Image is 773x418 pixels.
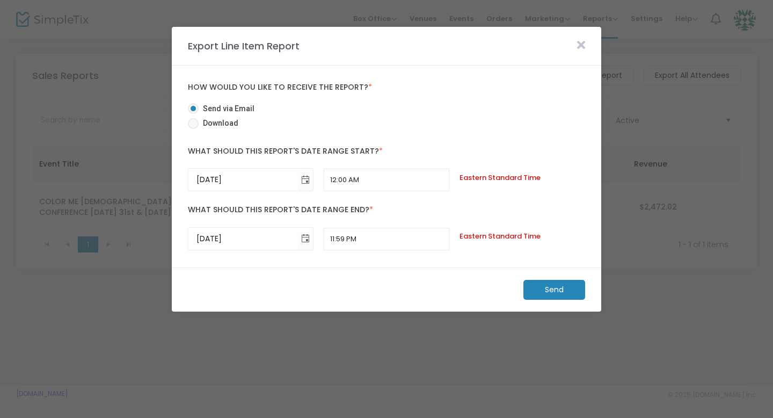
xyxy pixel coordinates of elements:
input: Select date [188,228,298,250]
m-panel-title: Export Line Item Report [183,39,305,53]
span: Send via Email [199,103,254,114]
span: Download [199,118,238,129]
button: Toggle calendar [298,228,313,250]
input: Select date [188,169,298,191]
div: Eastern Standard Time [455,231,590,242]
input: Select Time [324,169,449,191]
m-button: Send [523,280,585,300]
label: How would you like to receive the report? [188,83,585,92]
div: Eastern Standard Time [455,172,590,183]
m-panel-header: Export Line Item Report [172,27,601,66]
input: Select Time [324,228,449,250]
button: Toggle calendar [298,169,313,191]
label: What should this report's date range end? [188,199,585,221]
label: What should this report's date range start? [188,141,585,163]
